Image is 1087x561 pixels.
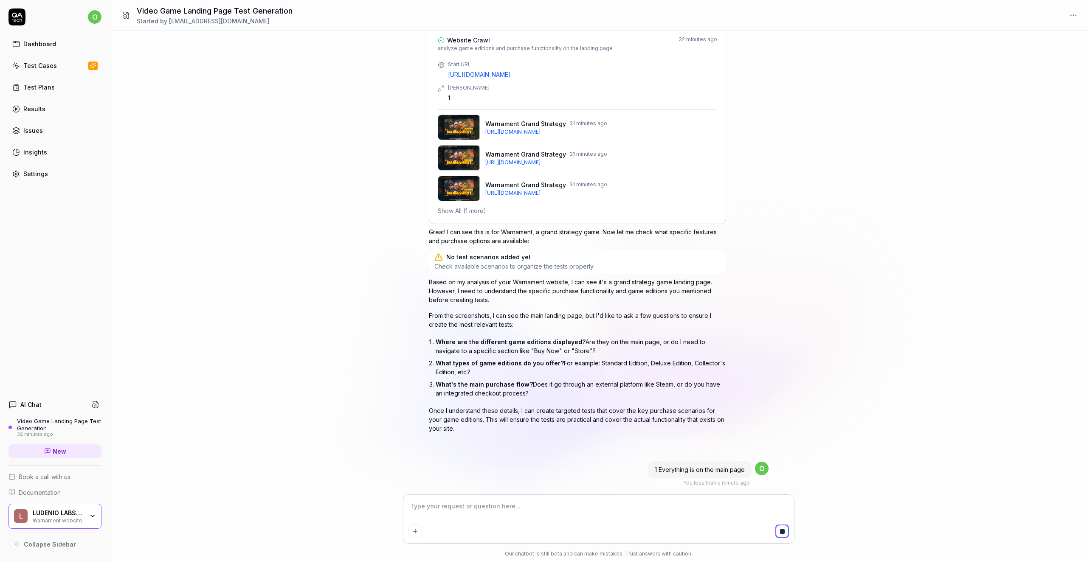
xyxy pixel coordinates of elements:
[88,10,101,24] span: o
[485,119,566,128] span: Warnament Grand Strategy
[429,278,726,304] p: Based on my analysis of your Warnament website, I can see it's a grand strategy game landing page...
[24,540,76,549] span: Collapse Sidebar
[448,93,717,102] div: 1
[14,509,28,523] span: L
[8,504,101,529] button: LLUDENIO LABS LTDWarnament website
[19,488,61,497] span: Documentation
[23,39,56,48] div: Dashboard
[8,418,101,437] a: Video Game Landing Page Test Generation32 minutes ago
[8,122,101,139] a: Issues
[438,45,613,52] span: analyze game editions and purchase functionality on the landing page
[569,120,607,127] span: 31 minutes ago
[683,479,750,487] div: , less than a minute ago
[438,115,480,140] img: Warnament Grand Strategy
[436,359,564,367] span: What types of game editions do you offer?
[8,488,101,497] a: Documentation
[655,466,745,473] span: 1 Everything is on the main page
[20,400,42,409] h4: AI Chat
[438,176,480,201] img: Warnament Grand Strategy
[485,150,566,159] span: Warnament Grand Strategy
[8,57,101,74] a: Test Cases
[569,150,607,158] span: 31 minutes ago
[8,472,101,481] a: Book a call with us
[485,189,717,197] a: [URL][DOMAIN_NAME]
[403,550,794,558] div: Our chatbot is still beta and can make mistakes. Trust answers with caution.
[485,128,717,136] a: [URL][DOMAIN_NAME]
[434,262,594,270] span: Check available scenarios to organize the tests properly
[429,311,726,329] p: From the screenshots, I can see the main landing page, but I'd like to ask a few questions to ens...
[683,480,693,486] span: You
[438,206,486,215] button: Show All (1 more)
[436,337,726,355] p: Are they on the main page, or do I need to navigate to a specific section like "Buy Now" or "Store"?
[448,61,717,68] div: Start URL
[88,8,101,25] button: o
[438,36,613,45] a: Website Crawl
[446,252,531,261] div: No test scenarios added yet
[8,101,101,117] a: Results
[429,227,726,245] p: Great! I can see this is for Warnament, a grand strategy game. Now let me check what specific fea...
[23,169,48,178] div: Settings
[485,159,717,166] a: [URL][DOMAIN_NAME]
[679,36,717,52] div: 32 minutes ago
[53,447,66,456] span: New
[33,516,84,523] div: Warnament website
[137,5,293,17] h1: Video Game Landing Page Test Generation
[33,509,84,517] div: LUDENIO LABS LTD
[448,84,717,92] div: [PERSON_NAME]
[429,406,726,433] p: Once I understand these details, I can create targeted tests that cover the key purchase scenario...
[436,381,533,388] span: What's the main purchase flow?
[8,536,101,553] button: Collapse Sidebar
[169,17,270,25] span: [EMAIL_ADDRESS][DOMAIN_NAME]
[448,70,717,79] a: [URL][DOMAIN_NAME]
[436,380,726,398] p: Does it go through an external platform like Steam, or do you have an integrated checkout process?
[485,180,566,189] span: Warnament Grand Strategy
[23,126,43,135] div: Issues
[17,418,101,432] div: Video Game Landing Page Test Generation
[19,472,70,481] span: Book a call with us
[447,36,490,45] span: Website Crawl
[569,181,607,188] span: 31 minutes ago
[137,17,293,25] div: Started by
[8,36,101,52] a: Dashboard
[408,525,422,538] button: Add attachment
[23,148,47,157] div: Insights
[438,145,480,171] img: Warnament Grand Strategy
[8,144,101,160] a: Insights
[436,338,586,345] span: Where are the different game editions displayed?
[8,79,101,95] a: Test Plans
[436,359,726,376] p: For example: Standard Edition, Deluxe Edition, Collector's Edition, etc.?
[23,61,57,70] div: Test Cases
[8,165,101,182] a: Settings
[755,462,769,475] span: o
[8,444,101,458] a: New
[23,83,55,92] div: Test Plans
[23,104,45,113] div: Results
[17,432,101,438] div: 32 minutes ago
